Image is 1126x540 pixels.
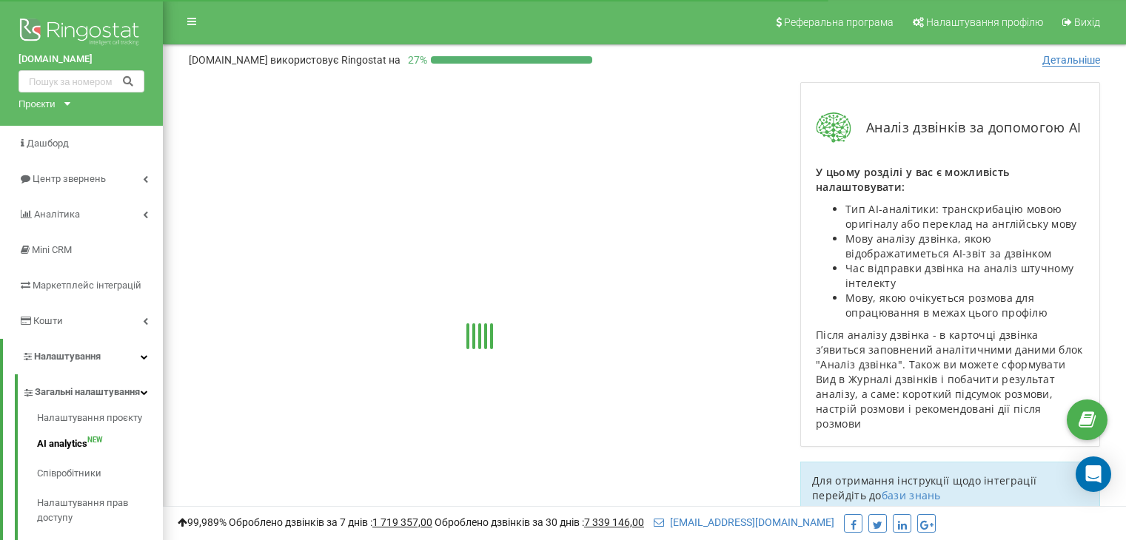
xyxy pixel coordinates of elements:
[27,138,69,149] span: Дашборд
[816,112,1085,143] div: Аналіз дзвінків за допомогою AI
[845,261,1085,291] li: Час відправки дзвінка на аналіз штучному інтелекту
[1076,456,1111,492] div: Open Intercom Messenger
[34,209,80,220] span: Аналiтика
[33,280,141,291] span: Маркетплейс інтеграцій
[37,459,163,488] a: Співробітники
[19,52,144,67] a: [DOMAIN_NAME]
[812,473,1088,503] p: Для отримання інструкції щодо інтеграції перейдіть до
[784,16,894,28] span: Реферальна програма
[33,173,106,184] span: Центр звернень
[19,15,144,52] img: Ringostat logo
[37,411,163,429] a: Налаштування проєкту
[178,516,227,528] span: 99,989%
[33,315,63,326] span: Кошти
[845,291,1085,320] li: Мову, якою очікується розмова для опрацювання в межах цього профілю
[189,53,401,67] p: [DOMAIN_NAME]
[816,328,1085,431] p: Після аналізу дзвінка - в карточці дзвінка зʼявиться заповнений аналітичними даними блок "Аналіз ...
[35,385,140,399] span: Загальні налаштування
[845,202,1085,232] li: Тип AI-аналітики: транскрибацію мовою оригіналу або переклад на англійську мову
[19,96,56,111] div: Проєкти
[584,516,644,528] u: 7 339 146,00
[32,244,72,255] span: Mini CRM
[19,70,144,92] input: Пошук за номером
[22,374,163,405] a: Загальні налаштування
[229,516,432,528] span: Оброблено дзвінків за 7 днів :
[926,16,1043,28] span: Налаштування профілю
[1042,54,1100,67] span: Детальніше
[816,165,1085,195] p: У цьому розділі у вас є можливість налаштовувати:
[270,54,401,66] span: використовує Ringostat на
[882,488,941,502] a: бази знань
[435,516,644,528] span: Оброблено дзвінків за 30 днів :
[37,488,163,533] a: Налаштування прав доступу
[3,339,163,374] a: Налаштування
[372,516,432,528] u: 1 719 357,00
[1074,16,1100,28] span: Вихід
[845,232,1085,261] li: Мову аналізу дзвінка, якою відображатиметься AI-звіт за дзвінком
[654,516,834,528] a: [EMAIL_ADDRESS][DOMAIN_NAME]
[34,351,101,362] span: Налаштування
[37,429,163,459] a: AI analyticsNEW
[401,53,431,67] p: 27 %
